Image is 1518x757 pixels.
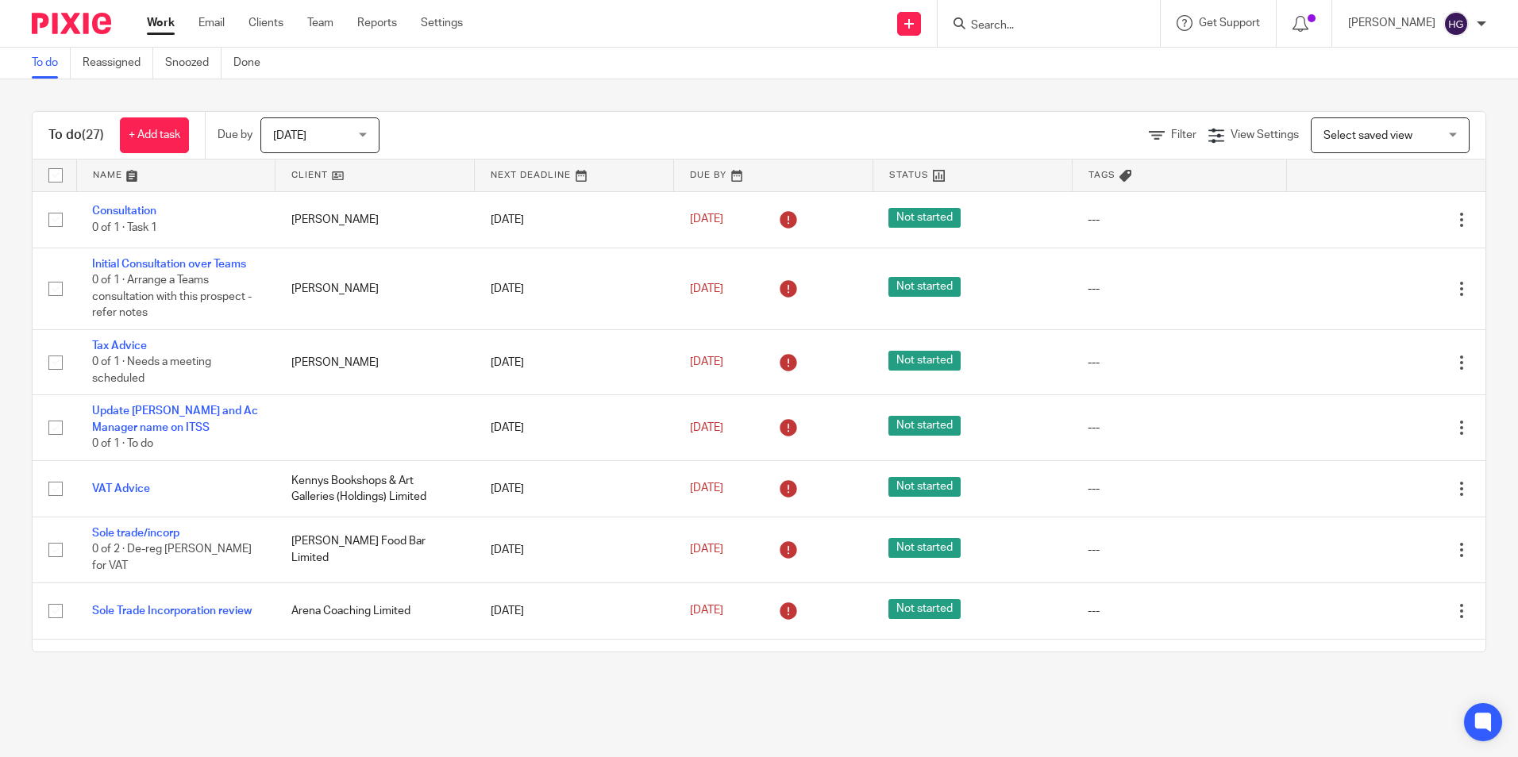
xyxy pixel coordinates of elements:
[1088,281,1270,297] div: ---
[475,582,674,639] td: [DATE]
[218,127,252,143] p: Due by
[1088,542,1270,558] div: ---
[969,19,1112,33] input: Search
[92,483,150,494] a: VAT Advice
[1088,355,1270,371] div: ---
[92,405,258,432] a: Update [PERSON_NAME] and Ac Manager name on ITSS
[690,214,723,225] span: [DATE]
[690,422,723,433] span: [DATE]
[888,477,961,497] span: Not started
[275,460,475,517] td: Kennys Bookshops & Art Galleries (Holdings) Limited
[92,275,252,319] span: 0 of 1 · Arrange a Teams consultation with this prospect - refer notes
[475,460,674,517] td: [DATE]
[475,329,674,394] td: [DATE]
[275,639,475,695] td: [PERSON_NAME]
[92,206,156,217] a: Consultation
[888,416,961,436] span: Not started
[475,248,674,329] td: [DATE]
[82,129,104,141] span: (27)
[275,582,475,639] td: Arena Coaching Limited
[83,48,153,79] a: Reassigned
[690,483,723,494] span: [DATE]
[275,191,475,248] td: [PERSON_NAME]
[1088,481,1270,497] div: ---
[1088,603,1270,619] div: ---
[690,357,723,368] span: [DATE]
[475,191,674,248] td: [DATE]
[1171,129,1196,140] span: Filter
[1088,212,1270,228] div: ---
[888,277,961,297] span: Not started
[888,351,961,371] span: Not started
[1443,11,1469,37] img: svg%3E
[275,517,475,582] td: [PERSON_NAME] Food Bar Limited
[92,438,153,449] span: 0 of 1 · To do
[690,605,723,617] span: [DATE]
[32,13,111,34] img: Pixie
[421,15,463,31] a: Settings
[475,639,674,695] td: [DATE]
[92,605,252,617] a: Sole Trade Incorporation review
[147,15,175,31] a: Work
[690,544,723,555] span: [DATE]
[165,48,222,79] a: Snoozed
[357,15,397,31] a: Reports
[198,15,225,31] a: Email
[32,48,71,79] a: To do
[1088,420,1270,436] div: ---
[888,599,961,619] span: Not started
[120,117,189,153] a: + Add task
[1199,17,1260,29] span: Get Support
[1088,171,1115,179] span: Tags
[92,340,147,352] a: Tax Advice
[275,248,475,329] td: [PERSON_NAME]
[1348,15,1435,31] p: [PERSON_NAME]
[273,130,306,141] span: [DATE]
[1323,130,1412,141] span: Select saved view
[1231,129,1299,140] span: View Settings
[475,517,674,582] td: [DATE]
[92,357,211,385] span: 0 of 1 · Needs a meeting scheduled
[888,538,961,558] span: Not started
[92,528,179,539] a: Sole trade/incorp
[92,259,246,270] a: Initial Consultation over Teams
[475,395,674,460] td: [DATE]
[275,329,475,394] td: [PERSON_NAME]
[92,544,252,572] span: 0 of 2 · De-reg [PERSON_NAME] for VAT
[92,222,157,233] span: 0 of 1 · Task 1
[888,208,961,228] span: Not started
[233,48,272,79] a: Done
[690,283,723,294] span: [DATE]
[48,127,104,144] h1: To do
[249,15,283,31] a: Clients
[307,15,333,31] a: Team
